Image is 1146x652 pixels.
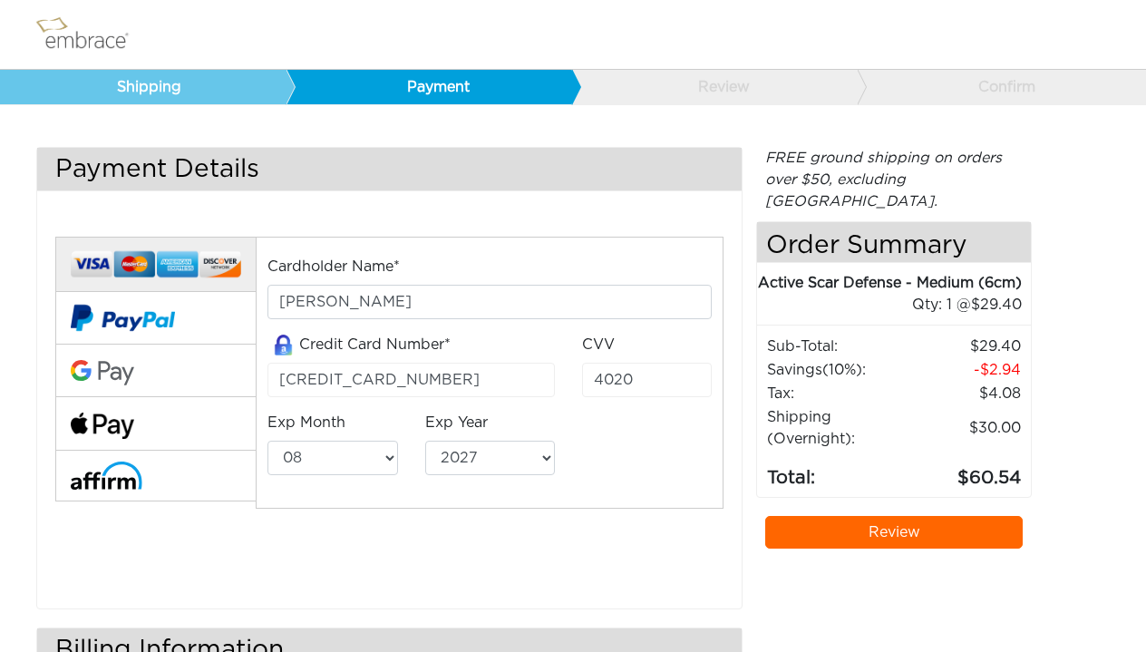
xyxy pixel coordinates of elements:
td: Shipping (Overnight): [766,405,907,451]
img: logo.png [32,12,150,57]
img: fullApplePay.png [71,413,134,439]
div: Active Scar Defense - Medium (6cm) [757,272,1022,294]
label: Credit Card Number* [267,334,451,356]
td: 4.08 [907,382,1022,405]
h4: Order Summary [757,222,1031,263]
a: Confirm [857,70,1143,104]
td: Savings : [766,358,907,382]
a: Review [571,70,858,104]
a: Payment [286,70,572,104]
label: Cardholder Name* [267,256,400,277]
div: 1 @ [780,294,1022,316]
td: Total: [766,451,907,492]
td: $30.00 [907,405,1022,451]
td: 29.40 [907,335,1022,358]
h3: Payment Details [37,148,742,190]
td: Tax: [766,382,907,405]
img: amazon-lock.png [267,335,299,355]
div: FREE ground shipping on orders over $50, excluding [GEOGRAPHIC_DATA]. [756,147,1032,212]
img: Google-Pay-Logo.svg [71,360,134,385]
img: paypal-v2.png [71,292,175,345]
td: 2.94 [907,358,1022,382]
img: affirm-logo.svg [71,462,142,490]
td: Sub-Total: [766,335,907,358]
span: 29.40 [971,297,1022,312]
a: Review [765,516,1023,549]
label: Exp Month [267,412,345,433]
label: CVV [582,334,615,355]
label: Exp Year [425,412,488,433]
img: credit-cards.png [71,247,241,282]
span: (10%) [822,363,862,377]
td: 60.54 [907,451,1022,492]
